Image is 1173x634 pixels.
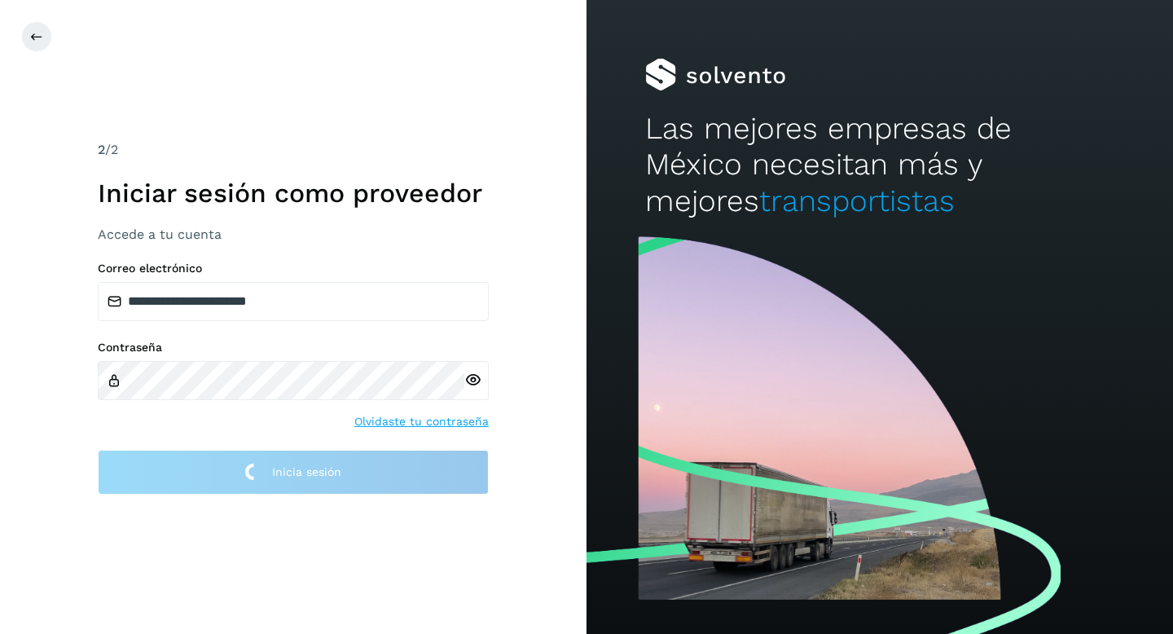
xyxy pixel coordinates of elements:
[98,450,489,495] button: Inicia sesión
[98,227,489,242] h3: Accede a tu cuenta
[98,262,489,275] label: Correo electrónico
[98,142,105,157] span: 2
[272,466,341,478] span: Inicia sesión
[98,341,489,354] label: Contraseña
[645,111,1114,219] h2: Las mejores empresas de México necesitan más y mejores
[759,183,955,218] span: transportistas
[98,140,489,160] div: /2
[98,178,489,209] h1: Iniciar sesión como proveedor
[354,413,489,430] a: Olvidaste tu contraseña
